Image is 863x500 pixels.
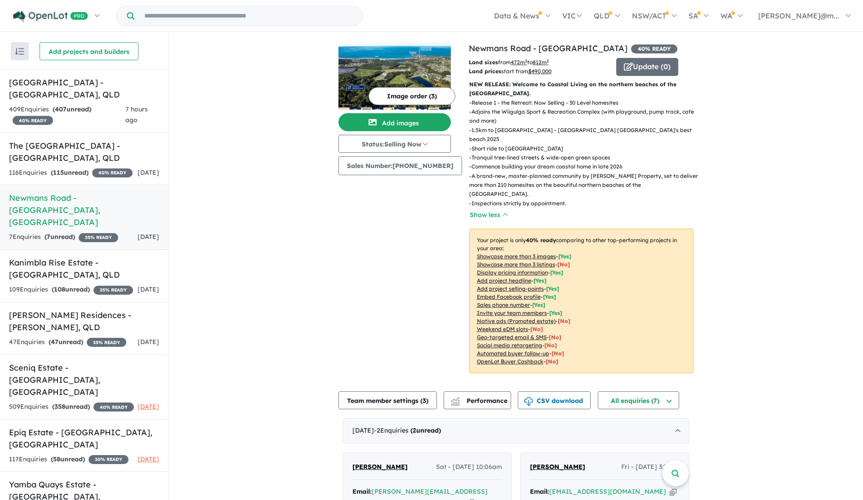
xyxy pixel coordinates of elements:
[53,455,60,463] span: 58
[528,68,552,75] u: $ 490,000
[89,455,129,464] span: 30 % READY
[511,59,527,66] u: 472 m
[44,233,75,241] strong: ( unread)
[477,285,544,292] u: Add project selling-points
[598,391,679,409] button: All enquiries (7)
[138,168,159,177] span: [DATE]
[558,318,570,324] span: [No]
[546,285,559,292] span: [ Yes ]
[552,350,564,357] span: [No]
[469,162,701,171] p: - Commence building your dream coastal home in late 2026
[9,337,126,348] div: 47 Enquir ies
[477,253,556,260] u: Showcase more than 3 images
[549,334,561,341] span: [No]
[352,463,408,471] span: [PERSON_NAME]
[54,403,65,411] span: 358
[469,199,701,208] p: - Inspections strictly by appointment.
[369,87,455,105] button: Image order (3)
[9,192,159,228] h5: Newmans Road - [GEOGRAPHIC_DATA] , [GEOGRAPHIC_DATA]
[616,58,678,76] button: Update (0)
[54,285,65,293] span: 108
[518,391,591,409] button: CSV download
[352,487,372,496] strong: Email:
[53,168,64,177] span: 115
[87,338,126,347] span: 35 % READY
[40,42,138,60] button: Add projects and builders
[477,350,549,357] u: Automated buyer follow-up
[477,334,547,341] u: Geo-targeted email & SMS
[51,338,58,346] span: 47
[93,403,134,412] span: 40 % READY
[547,58,549,63] sup: 2
[352,462,408,473] a: [PERSON_NAME]
[47,233,50,241] span: 7
[477,301,530,308] u: Sales phone number
[469,58,609,67] p: from
[526,237,556,243] b: 40 % ready
[469,80,694,98] p: NEW RELEASE: Welcome to Coastal Living on the northern beaches of the [GEOGRAPHIC_DATA].
[477,342,542,349] u: Social media retargeting
[469,210,508,220] button: Show less
[138,285,159,293] span: [DATE]
[338,113,451,131] button: Add images
[53,105,91,113] strong: ( unread)
[13,11,88,22] img: Openlot PRO Logo White
[533,59,549,66] u: 812 m
[9,426,159,451] h5: Epiq Estate - [GEOGRAPHIC_DATA] , [GEOGRAPHIC_DATA]
[758,11,839,20] span: [PERSON_NAME]@m...
[52,403,90,411] strong: ( unread)
[413,426,416,434] span: 2
[125,105,148,124] span: 7 hours ago
[49,338,83,346] strong: ( unread)
[9,284,133,295] div: 109 Enquir ies
[9,257,159,281] h5: Kanimbla Rise Estate - [GEOGRAPHIC_DATA] , QLD
[534,277,547,284] span: [ Yes ]
[338,391,437,409] button: Team member settings (3)
[621,462,680,473] span: Fri - [DATE] 3:31pm
[477,358,543,365] u: OpenLot Buyer Cashback
[557,261,570,268] span: [ No ]
[338,135,451,153] button: Status:Selling Now
[374,426,441,434] span: - 2 Enquir ies
[530,326,543,332] span: [No]
[51,168,89,177] strong: ( unread)
[436,462,502,473] span: Sat - [DATE] 10:06am
[338,42,451,110] img: Newmans Road - Woolgoolga
[530,463,585,471] span: [PERSON_NAME]
[92,168,133,177] span: 40 % READY
[527,59,549,66] span: to
[524,397,533,406] img: download icon
[670,487,676,496] button: Copy
[9,402,134,412] div: 509 Enquir ies
[13,116,53,125] span: 40 % READY
[469,67,609,76] p: start from
[469,229,694,373] p: Your project is only comparing to other top-performing projects in your area: - - - - - - - - - -...
[9,232,118,243] div: 7 Enquir ies
[543,293,556,300] span: [ Yes ]
[525,58,527,63] sup: 2
[469,43,627,53] a: Newmans Road - [GEOGRAPHIC_DATA]
[544,342,557,349] span: [No]
[469,126,701,144] p: - 1.5km to [GEOGRAPHIC_DATA] - [GEOGRAPHIC_DATA] [GEOGRAPHIC_DATA]'s best beach 2025
[477,269,548,276] u: Display pricing information
[9,140,159,164] h5: The [GEOGRAPHIC_DATA] - [GEOGRAPHIC_DATA] , QLD
[631,44,677,53] span: 40 % READY
[477,293,541,300] u: Embed Facebook profile
[469,172,701,199] p: - A brand-new, master-planned community by [PERSON_NAME] Property, set to deliver more than 210 h...
[444,391,511,409] button: Performance
[79,233,118,242] span: 35 % READY
[9,168,133,178] div: 116 Enquir ies
[138,233,159,241] span: [DATE]
[451,397,459,402] img: line-chart.svg
[469,98,701,107] p: - Release 1 - the Retreat: Now Selling - 30 Level homesites
[549,310,562,316] span: [ Yes ]
[549,487,666,496] a: [EMAIL_ADDRESS][DOMAIN_NAME]
[469,68,501,75] b: Land prices
[9,309,159,333] h5: [PERSON_NAME] Residences - [PERSON_NAME] , QLD
[546,358,558,365] span: [No]
[469,59,498,66] b: Land sizes
[93,286,133,295] span: 35 % READY
[423,397,426,405] span: 3
[410,426,441,434] strong: ( unread)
